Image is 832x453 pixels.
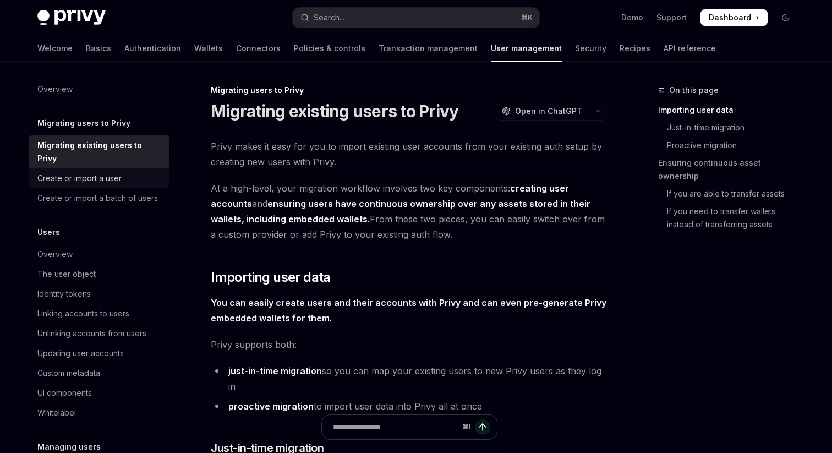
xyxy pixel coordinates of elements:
a: Security [575,35,606,62]
a: Identity tokens [29,284,169,304]
div: Overview [37,248,73,261]
div: Linking accounts to users [37,307,129,320]
strong: You can easily create users and their accounts with Privy and can even pre-generate Privy embedde... [211,297,606,324]
a: Welcome [37,35,73,62]
input: Ask a question... [333,415,458,439]
a: API reference [664,35,716,62]
a: just-in-time migration [228,365,322,377]
span: Privy supports both: [211,337,607,352]
li: so you can map your existing users to new Privy users as they log in [211,363,607,394]
span: ⌘ K [521,13,533,22]
a: Linking accounts to users [29,304,169,324]
h1: Migrating existing users to Privy [211,101,458,121]
a: Demo [621,12,643,23]
li: to import user data into Privy all at once [211,399,607,414]
a: Custom metadata [29,363,169,383]
a: Proactive migration [658,137,803,154]
div: Unlinking accounts from users [37,327,146,340]
a: Wallets [194,35,223,62]
a: Unlinking accounts from users [29,324,169,343]
a: Just-in-time migration [658,119,803,137]
span: Open in ChatGPT [515,106,582,117]
button: Open search [293,8,539,28]
a: Recipes [620,35,650,62]
div: The user object [37,268,96,281]
button: Open in ChatGPT [495,102,589,121]
span: On this page [669,84,719,97]
a: Create or import a user [29,168,169,188]
a: Whitelabel [29,403,169,423]
a: Connectors [236,35,281,62]
div: Overview [37,83,73,96]
div: Create or import a batch of users [37,192,158,205]
a: If you are able to transfer assets [658,185,803,203]
span: Dashboard [709,12,751,23]
a: Importing user data [658,101,803,119]
div: UI components [37,386,92,400]
button: Toggle dark mode [777,9,795,26]
a: UI components [29,383,169,403]
a: Overview [29,244,169,264]
a: User management [491,35,562,62]
a: The user object [29,264,169,284]
a: Dashboard [700,9,768,26]
div: Custom metadata [37,367,100,380]
a: Updating user accounts [29,343,169,363]
div: Search... [314,11,344,24]
div: Identity tokens [37,287,91,301]
a: Authentication [124,35,181,62]
div: Updating user accounts [37,347,124,360]
a: If you need to transfer wallets instead of transferring assets [658,203,803,233]
a: Support [656,12,687,23]
a: Policies & controls [294,35,365,62]
button: Send message [475,419,490,435]
a: Overview [29,79,169,99]
a: Create or import a batch of users [29,188,169,208]
div: Migrating users to Privy [211,85,607,96]
span: Privy makes it easy for you to import existing user accounts from your existing auth setup by cre... [211,139,607,170]
div: Create or import a user [37,172,122,185]
div: Whitelabel [37,406,76,419]
a: proactive migration [228,401,314,412]
img: dark logo [37,10,106,25]
a: Transaction management [379,35,478,62]
a: Basics [86,35,111,62]
a: Migrating existing users to Privy [29,135,169,168]
span: At a high-level, your migration workflow involves two key components: and From these two pieces, ... [211,181,607,242]
h5: Users [37,226,60,239]
strong: ensuring users have continuous ownership over any assets stored in their wallets, including embed... [211,198,590,225]
span: Importing user data [211,269,331,286]
h5: Migrating users to Privy [37,117,130,130]
a: Ensuring continuous asset ownership [658,154,803,185]
div: Migrating existing users to Privy [37,139,163,165]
